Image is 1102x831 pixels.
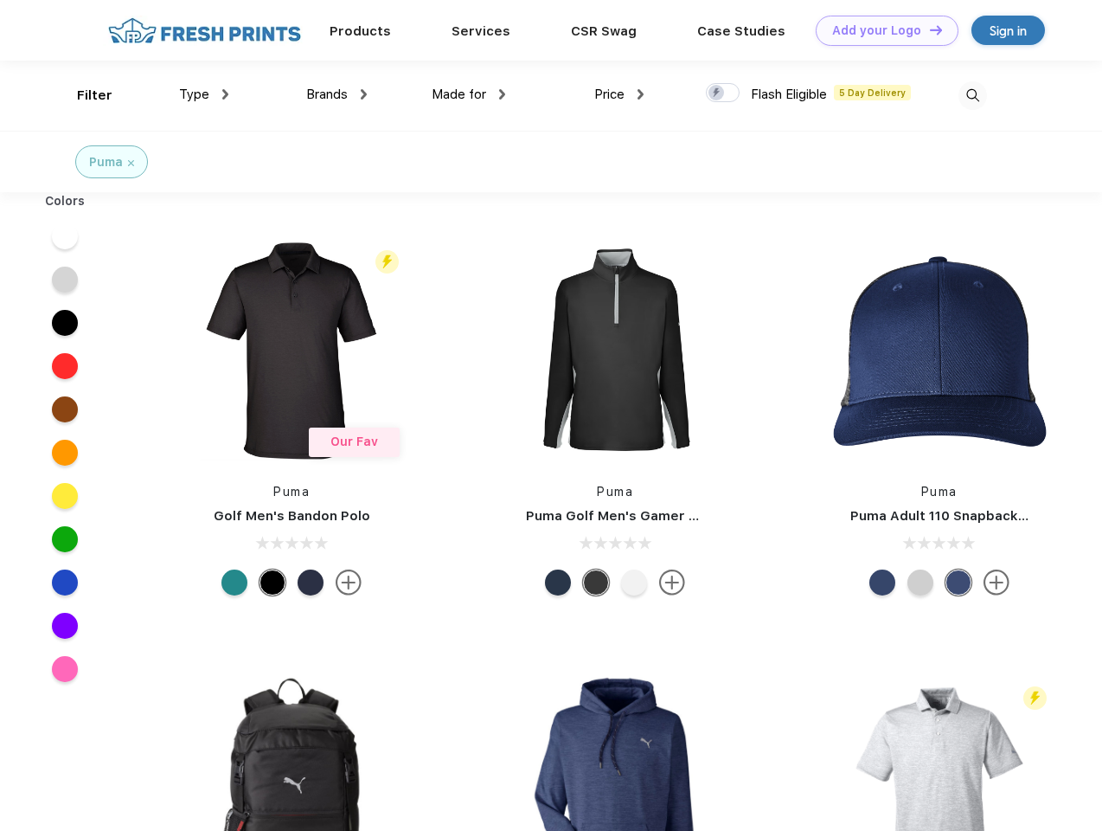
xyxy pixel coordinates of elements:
[1023,686,1047,710] img: flash_active_toggle.svg
[77,86,112,106] div: Filter
[32,192,99,210] div: Colors
[659,570,685,596] img: more.svg
[526,508,799,524] a: Puma Golf Men's Gamer Golf Quarter-Zip
[179,87,209,102] span: Type
[990,21,1027,41] div: Sign in
[336,570,362,596] img: more.svg
[103,16,306,46] img: fo%20logo%202.webp
[306,87,348,102] span: Brands
[945,570,971,596] div: Peacoat Qut Shd
[330,435,378,448] span: Our Fav
[259,570,285,596] div: Puma Black
[594,87,625,102] span: Price
[222,89,228,100] img: dropdown.png
[500,235,730,466] img: func=resize&h=266
[583,570,609,596] div: Puma Black
[637,89,644,100] img: dropdown.png
[128,160,134,166] img: filter_cancel.svg
[597,485,633,499] a: Puma
[298,570,324,596] div: Navy Blazer
[824,235,1054,466] img: func=resize&h=266
[432,87,486,102] span: Made for
[499,89,505,100] img: dropdown.png
[869,570,895,596] div: Peacoat with Qut Shd
[545,570,571,596] div: Navy Blazer
[375,250,399,274] img: flash_active_toggle.svg
[176,235,407,466] img: func=resize&h=266
[330,23,391,39] a: Products
[89,153,123,171] div: Puma
[907,570,933,596] div: Quarry Brt Whit
[621,570,647,596] div: Bright White
[571,23,637,39] a: CSR Swag
[273,485,310,499] a: Puma
[361,89,367,100] img: dropdown.png
[832,23,921,38] div: Add your Logo
[214,508,370,524] a: Golf Men's Bandon Polo
[921,485,958,499] a: Puma
[452,23,510,39] a: Services
[971,16,1045,45] a: Sign in
[983,570,1009,596] img: more.svg
[834,85,911,100] span: 5 Day Delivery
[221,570,247,596] div: Green Lagoon
[958,81,987,110] img: desktop_search.svg
[751,87,827,102] span: Flash Eligible
[930,25,942,35] img: DT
